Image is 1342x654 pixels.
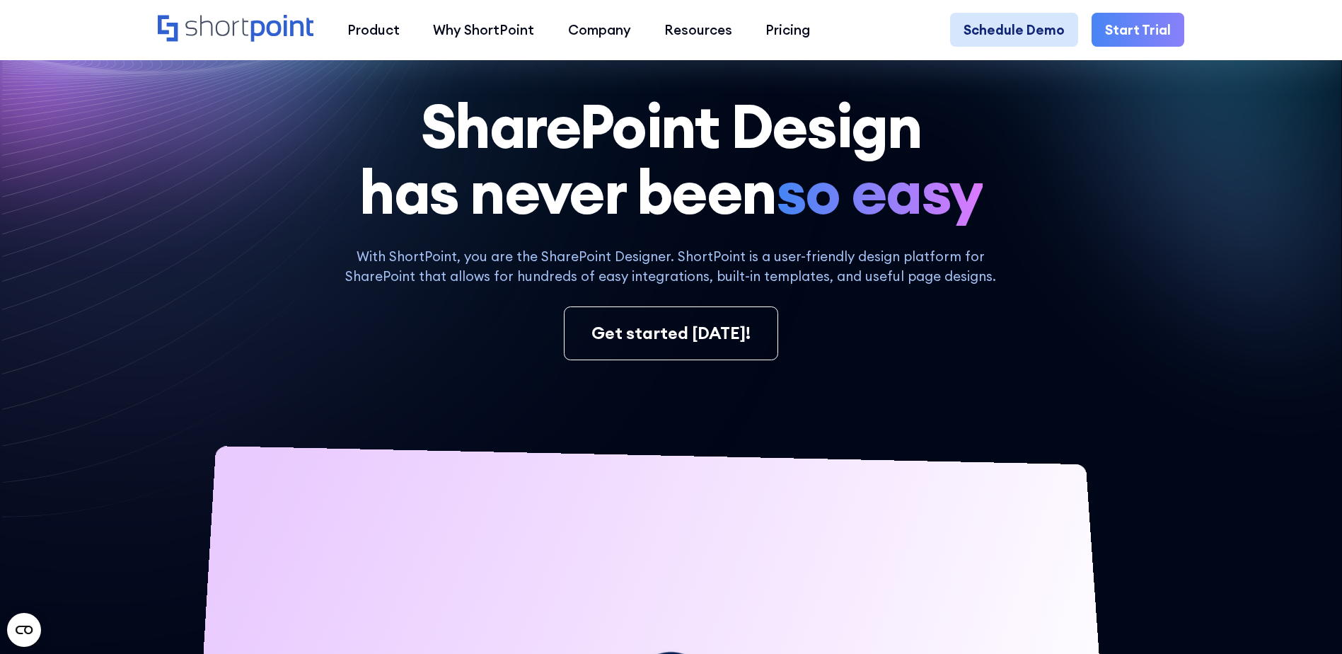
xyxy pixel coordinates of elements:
a: Schedule Demo [950,13,1078,46]
a: Start Trial [1092,13,1184,46]
iframe: Chat Widget [1087,490,1342,654]
a: Why ShortPoint [417,13,551,46]
p: With ShortPoint, you are the SharePoint Designer. ShortPoint is a user-friendly design platform f... [331,246,1010,287]
div: Why ShortPoint [433,20,534,40]
a: Resources [647,13,748,46]
div: Product [347,20,400,40]
a: Get started [DATE]! [564,306,778,360]
a: Home [158,15,314,44]
a: Company [551,13,647,46]
div: Pricing [765,20,810,40]
span: so easy [776,159,983,226]
a: Product [330,13,416,46]
div: Get started [DATE]! [591,321,751,346]
div: Company [568,20,631,40]
div: Resources [664,20,732,40]
h1: SharePoint Design has never been [158,93,1184,226]
button: Open CMP widget [7,613,41,647]
a: Pricing [749,13,827,46]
